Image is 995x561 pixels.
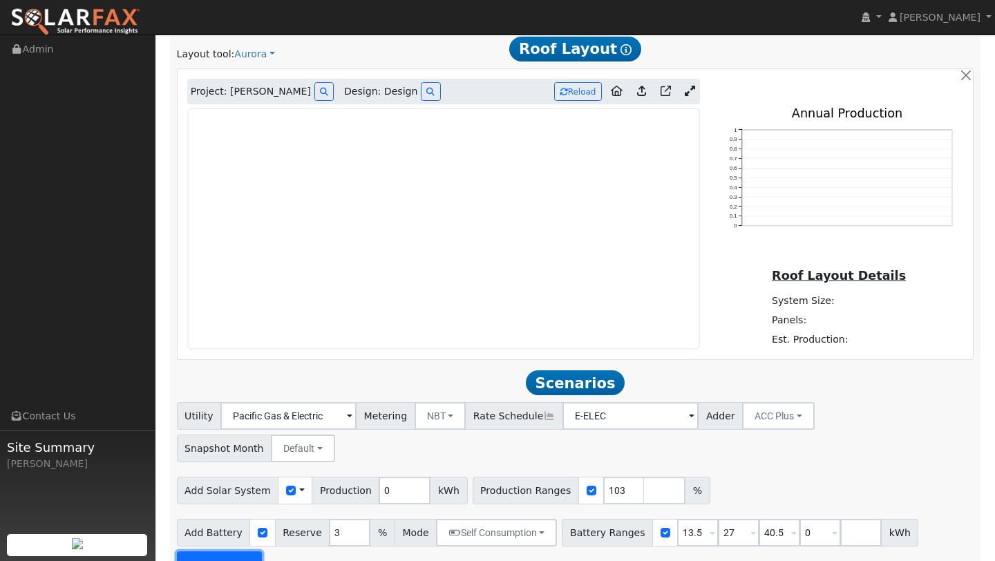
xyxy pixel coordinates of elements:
[465,402,563,430] span: Rate Schedule
[734,223,737,229] text: 0
[220,402,357,430] input: Select a Utility
[177,48,235,59] span: Layout tool:
[730,146,738,153] text: 0.8
[730,137,738,143] text: 0.9
[770,310,901,330] td: Panels:
[562,519,653,546] span: Battery Ranges
[234,47,275,61] a: Aurora
[312,477,379,504] span: Production
[734,127,737,133] text: 1
[72,538,83,549] img: retrieve
[191,84,311,99] span: Project: [PERSON_NAME]
[730,175,738,181] text: 0.5
[271,435,335,462] button: Default
[770,330,901,349] td: Est. Production:
[526,370,625,395] span: Scenarios
[473,477,579,504] span: Production Ranges
[770,291,901,310] td: System Size:
[698,402,743,430] span: Adder
[370,519,395,546] span: %
[680,82,700,102] a: Expand Aurora window
[792,107,903,121] text: Annual Production
[605,81,628,103] a: Aurora to Home
[7,457,148,471] div: [PERSON_NAME]
[430,477,467,504] span: kWh
[344,84,417,99] span: Design: Design
[562,402,699,430] input: Select a Rate Schedule
[10,8,140,37] img: SolarFax
[730,165,738,171] text: 0.6
[730,213,738,220] text: 0.1
[881,519,918,546] span: kWh
[620,44,632,55] i: Show Help
[730,184,738,191] text: 0.4
[900,12,980,23] span: [PERSON_NAME]
[415,402,466,430] button: NBT
[730,194,738,200] text: 0.3
[275,519,330,546] span: Reserve
[632,81,652,103] a: Upload consumption to Aurora project
[7,438,148,457] span: Site Summary
[395,519,437,546] span: Mode
[655,81,676,103] a: Open in Aurora
[356,402,415,430] span: Metering
[509,37,641,61] span: Roof Layout
[685,477,710,504] span: %
[772,269,906,283] u: Roof Layout Details
[730,156,738,162] text: 0.7
[177,477,279,504] span: Add Solar System
[436,519,557,546] button: Self Consumption
[177,402,222,430] span: Utility
[554,82,602,101] button: Reload
[177,435,272,462] span: Snapshot Month
[730,204,738,210] text: 0.2
[177,519,251,546] span: Add Battery
[742,402,815,430] button: ACC Plus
